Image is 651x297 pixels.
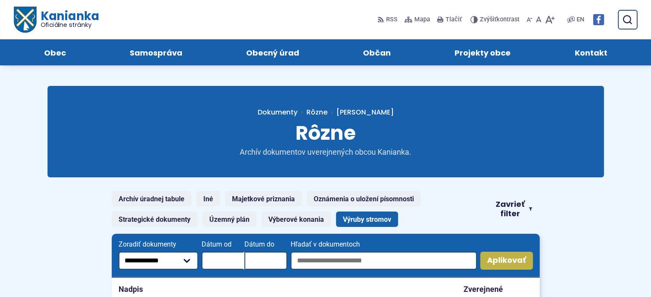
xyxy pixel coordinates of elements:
a: [PERSON_NAME] [327,107,394,117]
span: Zvýšiť [480,16,496,23]
span: kontrast [480,16,520,24]
input: Dátum do [244,252,287,270]
span: Projekty obce [455,39,511,65]
a: Logo Kanianka, prejsť na domovskú stránku. [14,7,99,33]
a: Obecný úrad [223,39,322,65]
img: Prejsť na domovskú stránku [14,7,36,33]
span: Zavrieť filter [495,200,525,219]
span: RSS [386,15,398,25]
span: Občan [363,39,391,65]
a: EN [575,15,586,25]
span: [PERSON_NAME] [336,107,394,117]
span: Mapa [414,15,430,25]
span: Rôzne [295,119,356,147]
span: Dokumenty [258,107,297,117]
button: Aplikovať [480,252,533,270]
p: Nadpis [119,285,143,294]
input: Dátum od [202,252,244,270]
span: Dátum do [244,241,287,248]
button: Zväčšiť veľkosť písma [543,11,556,29]
span: Dátum od [202,241,244,248]
a: Kontakt [551,39,630,65]
button: Zavrieť filter [488,200,539,219]
a: Majetkové priznania [225,191,302,206]
p: Zverejnené [464,285,503,294]
span: EN [577,15,584,25]
span: Hľadať v dokumentoch [291,241,477,248]
span: Zoradiť dokumenty [119,241,198,248]
span: Samospráva [130,39,182,65]
span: Oficiálne stránky [40,22,99,28]
a: Iné [196,191,220,206]
button: Zmenšiť veľkosť písma [525,11,534,29]
a: Obec [21,39,89,65]
button: Nastaviť pôvodnú veľkosť písma [534,11,543,29]
a: Archív úradnej tabule [112,191,191,206]
span: Tlačiť [446,16,462,24]
span: Kanianka [36,10,98,28]
img: Prejsť na Facebook stránku [593,14,604,25]
a: Občan [340,39,414,65]
a: Mapa [403,11,432,29]
span: Obecný úrad [246,39,299,65]
select: Zoradiť dokumenty [119,252,198,270]
span: Kontakt [574,39,607,65]
a: Územný plán [202,212,256,227]
a: Samospráva [106,39,205,65]
span: Obec [44,39,66,65]
a: Dokumenty [258,107,306,117]
button: Tlačiť [435,11,464,29]
a: Výruby stromov [336,212,398,227]
p: Archív dokumentov uverejnených obcou Kanianka. [223,147,428,157]
a: Výberové konania [262,212,331,227]
a: Rôzne [306,107,327,117]
button: Zvýšiťkontrast [470,11,521,29]
input: Hľadať v dokumentoch [291,252,477,270]
a: RSS [378,11,399,29]
a: Projekty obce [431,39,534,65]
a: Oznámenia o uložení písomnosti [307,191,421,206]
a: Strategické dokumenty [112,212,197,227]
